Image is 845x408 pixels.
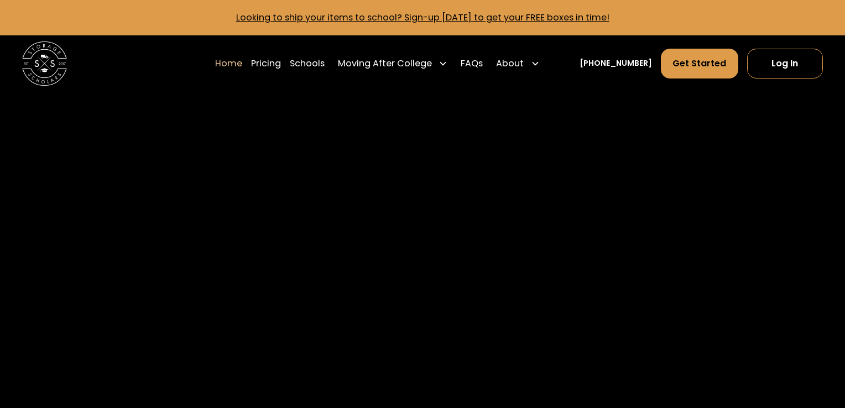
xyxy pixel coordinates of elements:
[747,49,823,79] a: Log In
[290,48,325,79] a: Schools
[22,41,67,86] img: Storage Scholars main logo
[251,48,281,79] a: Pricing
[496,57,524,70] div: About
[215,48,242,79] a: Home
[461,48,483,79] a: FAQs
[580,57,652,69] a: [PHONE_NUMBER]
[661,49,738,79] a: Get Started
[338,57,432,70] div: Moving After College
[236,11,609,24] a: Looking to ship your items to school? Sign-up [DATE] to get your FREE boxes in time!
